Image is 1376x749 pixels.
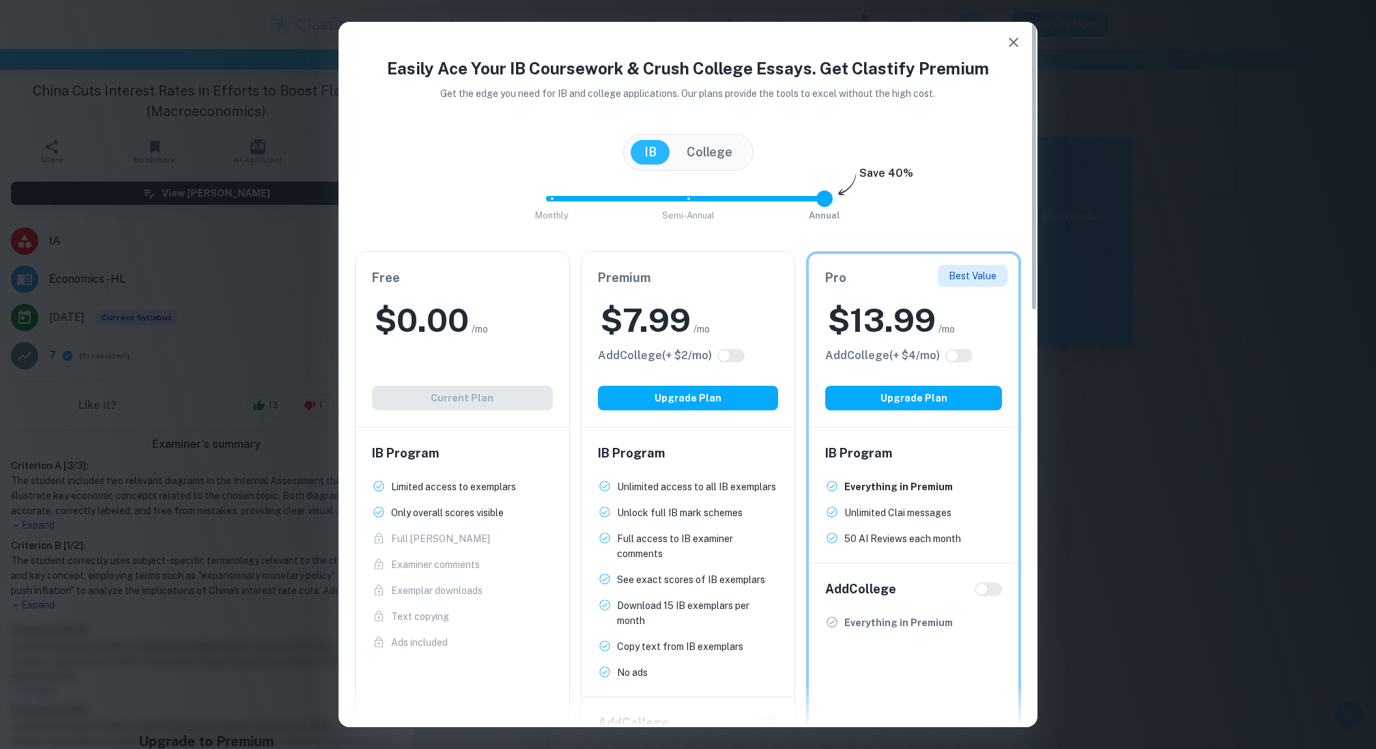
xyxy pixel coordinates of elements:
h6: Free [372,268,553,287]
p: 50 AI Reviews each month [844,531,961,546]
p: Unlimited access to all IB exemplars [617,479,776,494]
h6: Premium [598,268,779,287]
h6: Click to see all the additional College features. [598,348,712,364]
h6: IB Program [825,444,1002,463]
p: Ads included [391,635,448,650]
span: /mo [693,322,710,337]
button: Upgrade Plan [825,386,1002,410]
span: Annual [809,210,840,221]
h2: $ 13.99 [828,298,936,342]
h4: Easily Ace Your IB Coursework & Crush College Essays. Get Clastify Premium [355,56,1021,81]
button: College [673,140,746,165]
p: Limited access to exemplars [391,479,516,494]
h6: Pro [825,268,1002,287]
p: Full [PERSON_NAME] [391,531,490,546]
span: Semi-Annual [662,210,715,221]
p: Exemplar downloads [391,583,483,598]
h6: Click to see all the additional College features. [825,348,940,364]
p: Get the edge you need for IB and college applications. Our plans provide the tools to excel witho... [422,86,955,101]
p: Unlock full IB mark schemes [617,505,743,520]
p: Copy text from IB exemplars [617,639,743,654]
p: Unlimited Clai messages [844,505,951,520]
span: /mo [472,322,488,337]
p: See exact scores of IB exemplars [617,572,765,587]
span: Monthly [535,210,569,221]
p: Examiner comments [391,557,480,572]
h6: IB Program [372,444,553,463]
button: IB [631,140,670,165]
p: Text copying [391,609,449,624]
h2: $ 0.00 [375,298,469,342]
h6: IB Program [598,444,779,463]
h6: Add College [825,580,896,599]
p: Best Value [949,268,997,283]
h2: $ 7.99 [601,298,691,342]
p: Only overall scores visible [391,505,504,520]
p: Full access to IB examiner comments [617,531,779,561]
button: Upgrade Plan [598,386,779,410]
p: Everything in Premium [844,615,953,630]
p: No ads [617,665,648,680]
h6: Save 40% [859,165,913,188]
img: subscription-arrow.svg [838,173,857,197]
span: /mo [938,322,955,337]
p: Everything in Premium [844,479,953,494]
p: Download 15 IB exemplars per month [617,598,779,628]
